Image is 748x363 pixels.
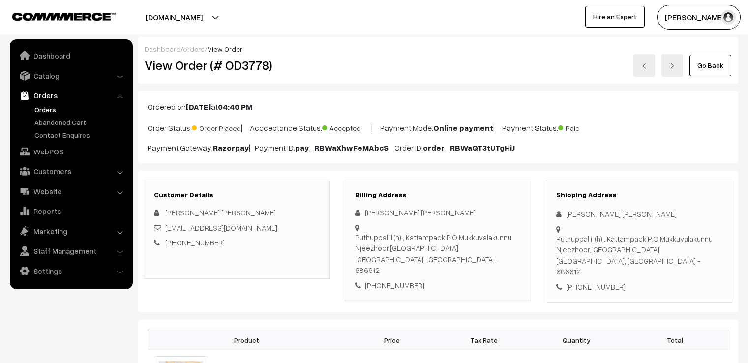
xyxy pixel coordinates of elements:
[657,5,741,30] button: [PERSON_NAME]
[192,121,241,133] span: Order Placed
[641,63,647,69] img: left-arrow.png
[558,121,607,133] span: Paid
[145,44,731,54] div: / /
[12,47,129,64] a: Dashboard
[438,330,530,350] th: Tax Rate
[208,45,242,53] span: View Order
[218,102,252,112] b: 04:40 PM
[12,10,98,22] a: COMMMERCE
[295,143,389,152] b: pay_RBWaXhwFeMAbcS
[556,281,722,293] div: [PHONE_NUMBER]
[12,202,129,220] a: Reports
[145,45,180,53] a: Dashboard
[585,6,645,28] a: Hire an Expert
[556,209,722,220] div: [PERSON_NAME] [PERSON_NAME]
[12,262,129,280] a: Settings
[355,280,521,291] div: [PHONE_NUMBER]
[12,87,129,104] a: Orders
[165,223,277,232] a: [EMAIL_ADDRESS][DOMAIN_NAME]
[689,55,731,76] a: Go Back
[145,58,330,73] h2: View Order (# OD3778)
[355,191,521,199] h3: Billing Address
[32,104,129,115] a: Orders
[355,232,521,276] div: Puthuppallil (h),, Kattampack P.O,Mukkuvalakunnu Njeezhoor,[GEOGRAPHIC_DATA], [GEOGRAPHIC_DATA], ...
[322,121,371,133] span: Accepted
[623,330,728,350] th: Total
[111,5,237,30] button: [DOMAIN_NAME]
[183,45,205,53] a: orders
[12,162,129,180] a: Customers
[32,117,129,127] a: Abandoned Cart
[556,233,722,277] div: Puthuppallil (h),, Kattampack P.O,Mukkuvalakunnu Njeezhoor,[GEOGRAPHIC_DATA], [GEOGRAPHIC_DATA], ...
[530,330,623,350] th: Quantity
[12,242,129,260] a: Staff Management
[165,238,225,247] a: [PHONE_NUMBER]
[148,330,346,350] th: Product
[556,191,722,199] h3: Shipping Address
[12,222,129,240] a: Marketing
[12,13,116,20] img: COMMMERCE
[423,143,515,152] b: order_RBWaQT3tUTgHiJ
[346,330,438,350] th: Price
[154,191,320,199] h3: Customer Details
[12,143,129,160] a: WebPOS
[12,182,129,200] a: Website
[669,63,675,69] img: right-arrow.png
[165,208,276,217] span: [PERSON_NAME] [PERSON_NAME]
[213,143,249,152] b: Razorpay
[186,102,211,112] b: [DATE]
[721,10,736,25] img: user
[148,121,728,134] p: Order Status: | Accceptance Status: | Payment Mode: | Payment Status:
[32,130,129,140] a: Contact Enquires
[433,123,493,133] b: Online payment
[12,67,129,85] a: Catalog
[148,142,728,153] p: Payment Gateway: | Payment ID: | Order ID:
[355,207,521,218] div: [PERSON_NAME] [PERSON_NAME]
[148,101,728,113] p: Ordered on at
